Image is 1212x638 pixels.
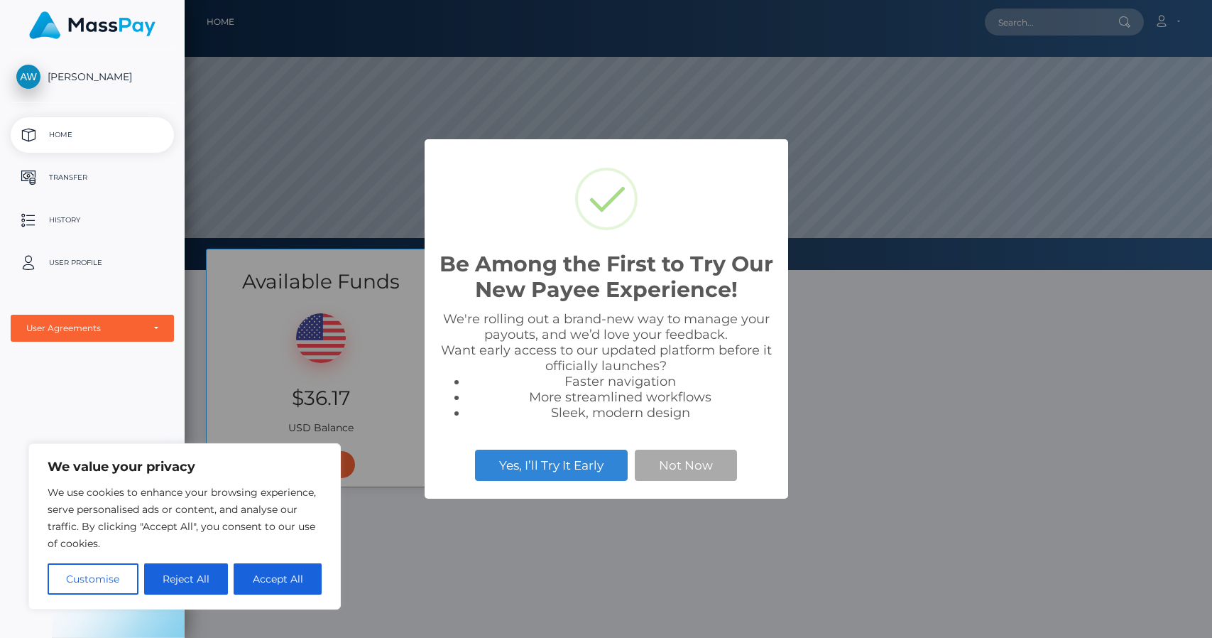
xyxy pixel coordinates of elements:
[11,70,174,83] span: [PERSON_NAME]
[144,563,229,595] button: Reject All
[467,389,774,405] li: More streamlined workflows
[635,450,737,481] button: Not Now
[16,210,168,231] p: History
[467,405,774,421] li: Sleek, modern design
[11,315,174,342] button: User Agreements
[48,458,322,475] p: We value your privacy
[234,563,322,595] button: Accept All
[439,252,774,303] h2: Be Among the First to Try Our New Payee Experience!
[439,311,774,421] div: We're rolling out a brand-new way to manage your payouts, and we’d love your feedback. Want early...
[28,443,341,610] div: We value your privacy
[48,563,138,595] button: Customise
[48,484,322,552] p: We use cookies to enhance your browsing experience, serve personalised ads or content, and analys...
[16,124,168,146] p: Home
[29,11,155,39] img: MassPay
[467,374,774,389] li: Faster navigation
[16,167,168,188] p: Transfer
[16,252,168,274] p: User Profile
[26,323,143,334] div: User Agreements
[475,450,628,481] button: Yes, I’ll Try It Early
